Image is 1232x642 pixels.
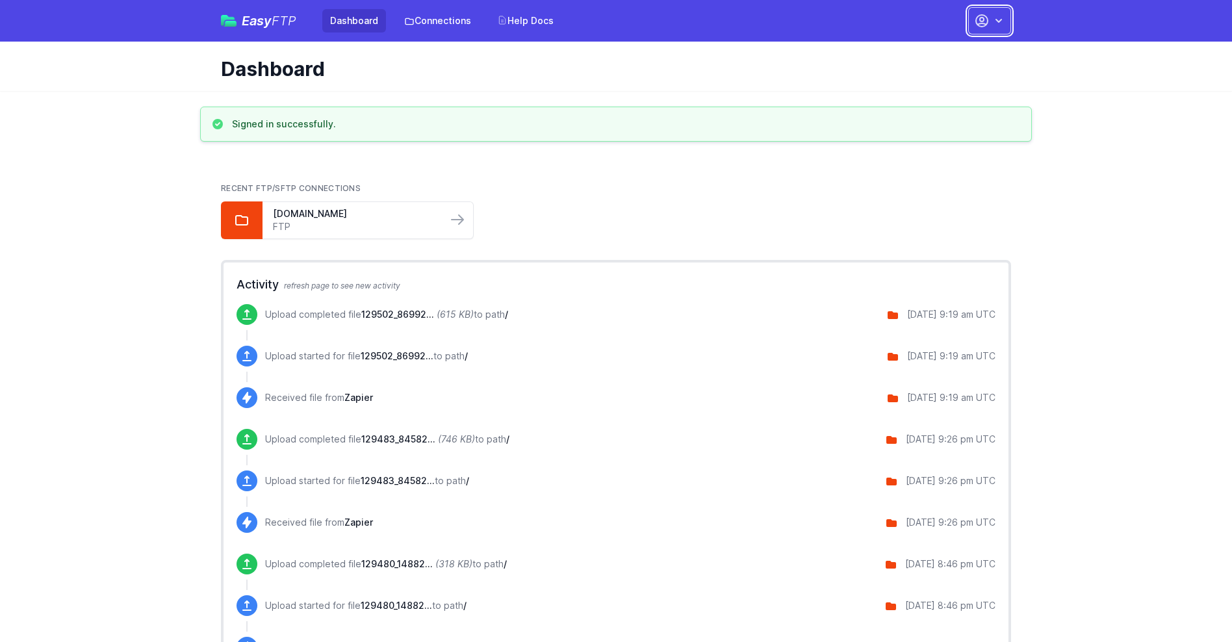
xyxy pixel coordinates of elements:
p: Upload completed file to path [265,308,508,321]
i: (318 KB) [435,558,472,569]
p: Upload started for file to path [265,350,468,363]
span: Easy [242,14,296,27]
i: (746 KB) [438,433,475,444]
div: [DATE] 9:19 am UTC [907,308,995,321]
span: 129483_8458297409876_100787659_8-22-2025.zip [361,433,435,444]
a: FTP [273,220,437,233]
span: / [505,309,508,320]
span: 129502_8699249590612_100788671_8-23-2025.zip [361,350,433,361]
a: Dashboard [322,9,386,32]
a: Help Docs [489,9,561,32]
img: easyftp_logo.png [221,15,237,27]
div: [DATE] 9:19 am UTC [907,350,995,363]
h2: Recent FTP/SFTP Connections [221,183,1011,194]
div: [DATE] 9:26 pm UTC [906,474,995,487]
p: Upload started for file to path [265,599,467,612]
div: [DATE] 9:26 pm UTC [906,433,995,446]
span: 129480_14882223423865_100787578_8-22-2025.zip [361,600,432,611]
h1: Dashboard [221,57,1001,81]
span: Zapier [344,517,373,528]
h2: Activity [237,276,995,294]
a: [DOMAIN_NAME] [273,207,437,220]
span: / [504,558,507,569]
a: Connections [396,9,479,32]
span: FTP [272,13,296,29]
p: Upload completed file to path [265,558,507,571]
span: 129483_8458297409876_100787659_8-22-2025.zip [361,475,435,486]
span: / [466,475,469,486]
a: EasyFTP [221,14,296,27]
p: Received file from [265,391,373,404]
p: Received file from [265,516,373,529]
span: / [463,600,467,611]
span: refresh page to see new activity [284,281,400,290]
span: 129502_8699249590612_100788671_8-23-2025.zip [361,309,434,320]
span: / [506,433,509,444]
div: [DATE] 9:19 am UTC [907,391,995,404]
span: 129480_14882223423865_100787578_8-22-2025.zip [361,558,433,569]
div: [DATE] 8:46 pm UTC [905,599,995,612]
iframe: Drift Widget Chat Controller [1167,577,1216,626]
span: Zapier [344,392,373,403]
h3: Signed in successfully. [232,118,336,131]
p: Upload completed file to path [265,433,509,446]
p: Upload started for file to path [265,474,469,487]
div: [DATE] 8:46 pm UTC [905,558,995,571]
div: [DATE] 9:26 pm UTC [906,516,995,529]
i: (615 KB) [437,309,474,320]
span: / [465,350,468,361]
